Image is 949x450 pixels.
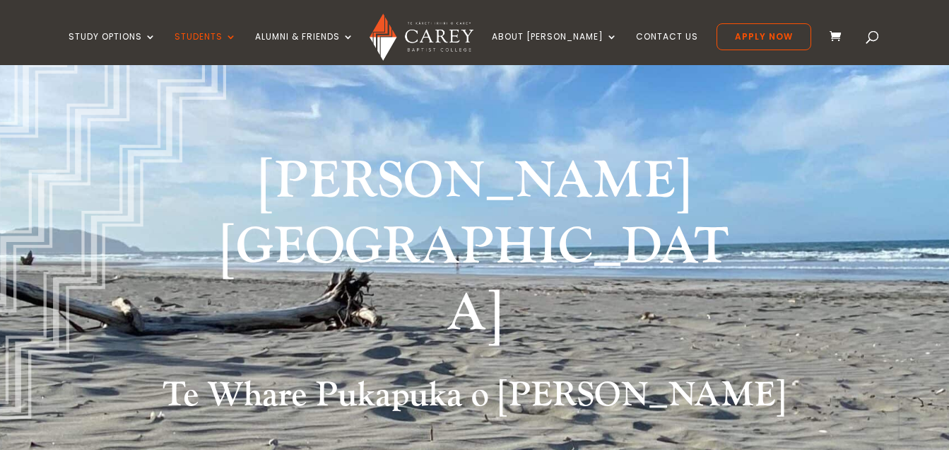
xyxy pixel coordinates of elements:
[717,23,811,50] a: Apply Now
[95,375,854,423] h2: Te Whare Pukapuka o [PERSON_NAME]
[209,149,739,354] h1: [PERSON_NAME][GEOGRAPHIC_DATA]
[636,32,698,65] a: Contact Us
[255,32,354,65] a: Alumni & Friends
[370,13,473,61] img: Carey Baptist College
[492,32,618,65] a: About [PERSON_NAME]
[69,32,156,65] a: Study Options
[175,32,237,65] a: Students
